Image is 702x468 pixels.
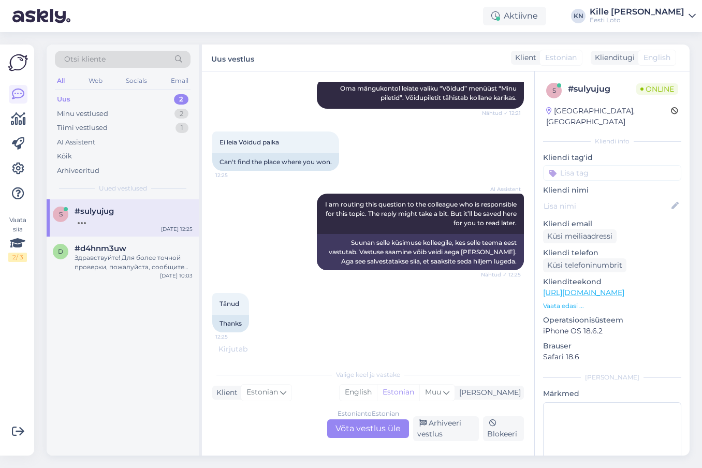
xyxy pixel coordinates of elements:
div: Võta vestlus üle [327,419,409,438]
div: [DATE] 10:03 [160,272,193,280]
div: Здравствуйте! Для более точной проверки, пожалуйста, сообщите нам Ваше имя и фамилию, личный код,... [75,253,193,272]
p: Operatsioonisüsteem [543,315,681,326]
label: Uus vestlus [211,51,254,65]
p: Safari 18.6 [543,352,681,362]
div: Valige keel ja vastake [212,370,524,379]
p: Kliendi telefon [543,247,681,258]
div: Blokeeri [483,416,524,441]
input: Lisa nimi [544,200,669,212]
div: Kirjutab [212,344,524,355]
div: Klient [212,387,238,398]
span: Online [636,83,678,95]
div: KN [571,9,586,23]
span: I am routing this question to the colleague who is responsible for this topic. The reply might ta... [325,200,518,227]
div: [GEOGRAPHIC_DATA], [GEOGRAPHIC_DATA] [546,106,671,127]
span: Estonian [246,387,278,398]
div: Aktiivne [483,7,546,25]
p: Klienditeekond [543,276,681,287]
p: Kliendi email [543,218,681,229]
div: 2 [174,109,188,119]
input: Lisa tag [543,165,681,181]
span: English [643,52,670,63]
div: Uus [57,94,70,105]
span: Nähtud ✓ 12:25 [481,271,521,279]
div: Küsi meiliaadressi [543,229,617,243]
span: . [247,344,249,354]
div: 2 / 3 [8,253,27,262]
span: s [552,86,556,94]
span: Ei leia Vöidud paika [220,138,279,146]
span: 12:25 [215,171,254,179]
div: Thanks [212,315,249,332]
span: Otsi kliente [64,54,106,65]
div: Arhiveeri vestlus [413,416,479,441]
p: Kliendi nimi [543,185,681,196]
div: [PERSON_NAME] [455,387,521,398]
span: d [58,247,63,255]
span: Nähtud ✓ 12:21 [482,109,521,117]
p: iPhone OS 18.6.2 [543,326,681,337]
div: Web [86,74,105,87]
span: Uued vestlused [99,184,147,193]
div: AI Assistent [57,137,95,148]
div: Küsi telefoninumbrit [543,258,626,272]
span: 12:25 [215,333,254,341]
span: s [59,210,63,218]
a: [URL][DOMAIN_NAME] [543,288,624,297]
span: AI Assistent [482,185,521,193]
span: #d4hnm3uw [75,244,126,253]
div: [DATE] 12:25 [161,225,193,233]
span: Tänud [220,300,239,308]
div: Estonian [377,385,419,400]
p: Vaata edasi ... [543,301,681,311]
div: Tiimi vestlused [57,123,108,133]
a: Kille [PERSON_NAME]Eesti Loto [590,8,696,24]
div: Klienditugi [591,52,635,63]
p: Kliendi tag'id [543,152,681,163]
div: Eesti Loto [590,16,684,24]
span: #sulyujug [75,207,114,216]
p: Märkmed [543,388,681,399]
div: English [340,385,377,400]
div: Estonian to Estonian [338,409,399,418]
div: Socials [124,74,149,87]
div: Kille [PERSON_NAME] [590,8,684,16]
div: Suunan selle küsimuse kolleegile, kes selle teema eest vastutab. Vastuse saamine võib veidi aega ... [317,234,524,270]
div: # sulyujug [568,83,636,95]
p: Brauser [543,341,681,352]
img: Askly Logo [8,53,28,72]
div: Kliendi info [543,137,681,146]
div: Arhiveeritud [57,166,99,176]
div: Can't find the place where you won. [212,153,339,171]
div: 2 [174,94,188,105]
div: [PERSON_NAME] [543,373,681,382]
div: Email [169,74,191,87]
div: Vaata siia [8,215,27,262]
span: Estonian [545,52,577,63]
div: Minu vestlused [57,109,108,119]
span: Muu [425,387,441,397]
span: Oma mängukontol leiate valiku “Võidud” menüüst “Minu piletid”. Võidupiletit tähistab kollane kari... [340,84,518,101]
div: All [55,74,67,87]
div: Kõik [57,151,72,162]
div: 1 [175,123,188,133]
div: Klient [511,52,536,63]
